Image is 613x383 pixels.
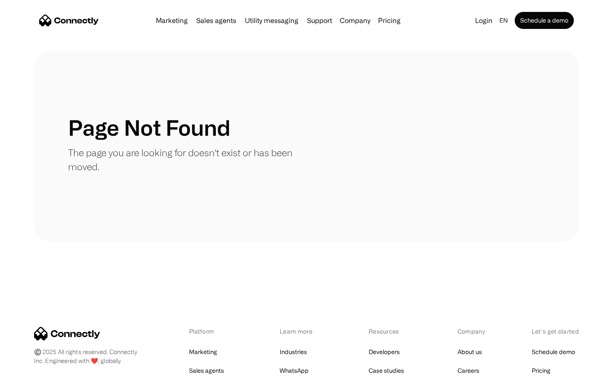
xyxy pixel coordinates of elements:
[9,367,51,380] aside: Language selected: English
[68,146,306,174] p: The page you are looking for doesn't exist or has been moved.
[152,17,191,24] a: Marketing
[340,14,370,26] div: Company
[532,346,575,358] a: Schedule demo
[472,14,496,26] a: Login
[458,365,479,377] a: Careers
[280,365,309,377] a: WhatsApp
[304,17,335,24] a: Support
[369,346,400,358] a: Developers
[241,17,302,24] a: Utility messaging
[499,14,508,26] div: en
[189,365,224,377] a: Sales agents
[280,346,307,358] a: Industries
[532,327,579,336] div: Let’s get started
[193,17,240,24] a: Sales agents
[189,327,235,336] div: Platform
[369,365,404,377] a: Case studies
[458,327,487,336] div: Company
[369,327,413,336] div: Resources
[189,346,217,358] a: Marketing
[458,346,482,358] a: About us
[515,12,574,29] a: Schedule a demo
[532,365,550,377] a: Pricing
[17,368,51,380] ul: Language list
[280,327,324,336] div: Learn more
[68,115,230,140] h1: Page Not Found
[375,17,404,24] a: Pricing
